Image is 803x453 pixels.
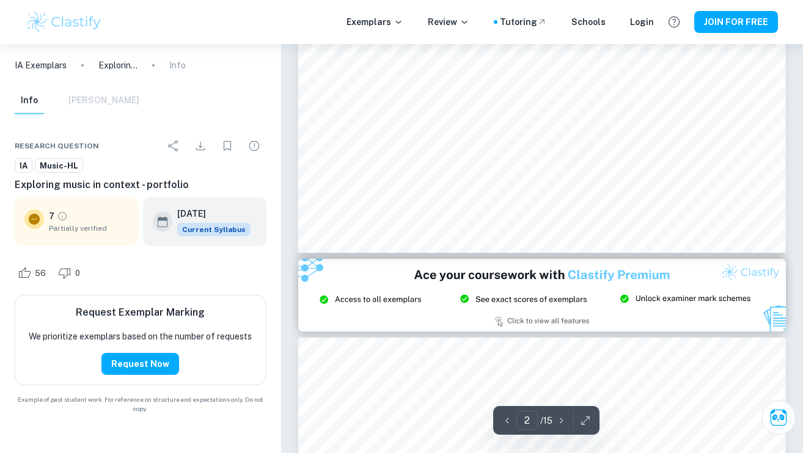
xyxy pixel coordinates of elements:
button: Ask Clai [761,400,796,435]
div: Share [161,134,186,158]
span: Example of past student work. For reference on structure and expectations only. Do not copy. [15,395,266,413]
div: This exemplar is based on the current syllabus. Feel free to refer to it for inspiration/ideas wh... [177,223,251,236]
span: 56 [28,267,53,280]
p: Exploring music in context - portfolio [98,59,137,72]
span: Current Syllabus [177,223,251,236]
a: Music-HL [35,158,83,173]
button: JOIN FOR FREE [694,11,778,33]
p: Exemplars [346,15,403,29]
div: Like [15,263,53,283]
button: Request Now [101,353,179,375]
div: Report issue [242,134,266,158]
span: 0 [68,267,87,280]
img: Clastify logo [25,10,103,34]
span: Partially verified [49,223,128,234]
a: Schools [571,15,606,29]
button: Info [15,87,44,114]
span: IA [15,160,32,172]
p: / 15 [540,414,552,427]
span: Research question [15,140,99,151]
a: IA Exemplars [15,59,67,72]
div: Dislike [55,263,87,283]
h6: Exploring music in context - portfolio [15,178,266,192]
h6: Request Exemplar Marking [76,305,205,320]
button: Help and Feedback [664,12,684,32]
div: Download [188,134,213,158]
p: We prioritize exemplars based on the number of requests [29,330,252,343]
p: Review [428,15,469,29]
p: 7 [49,209,54,223]
a: Tutoring [500,15,547,29]
div: Bookmark [215,134,240,158]
p: Info [169,59,186,72]
a: Login [630,15,654,29]
a: Grade partially verified [57,211,68,222]
span: Music-HL [35,160,82,172]
h6: [DATE] [177,207,241,220]
a: IA [15,158,32,173]
img: Ad [298,259,785,332]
